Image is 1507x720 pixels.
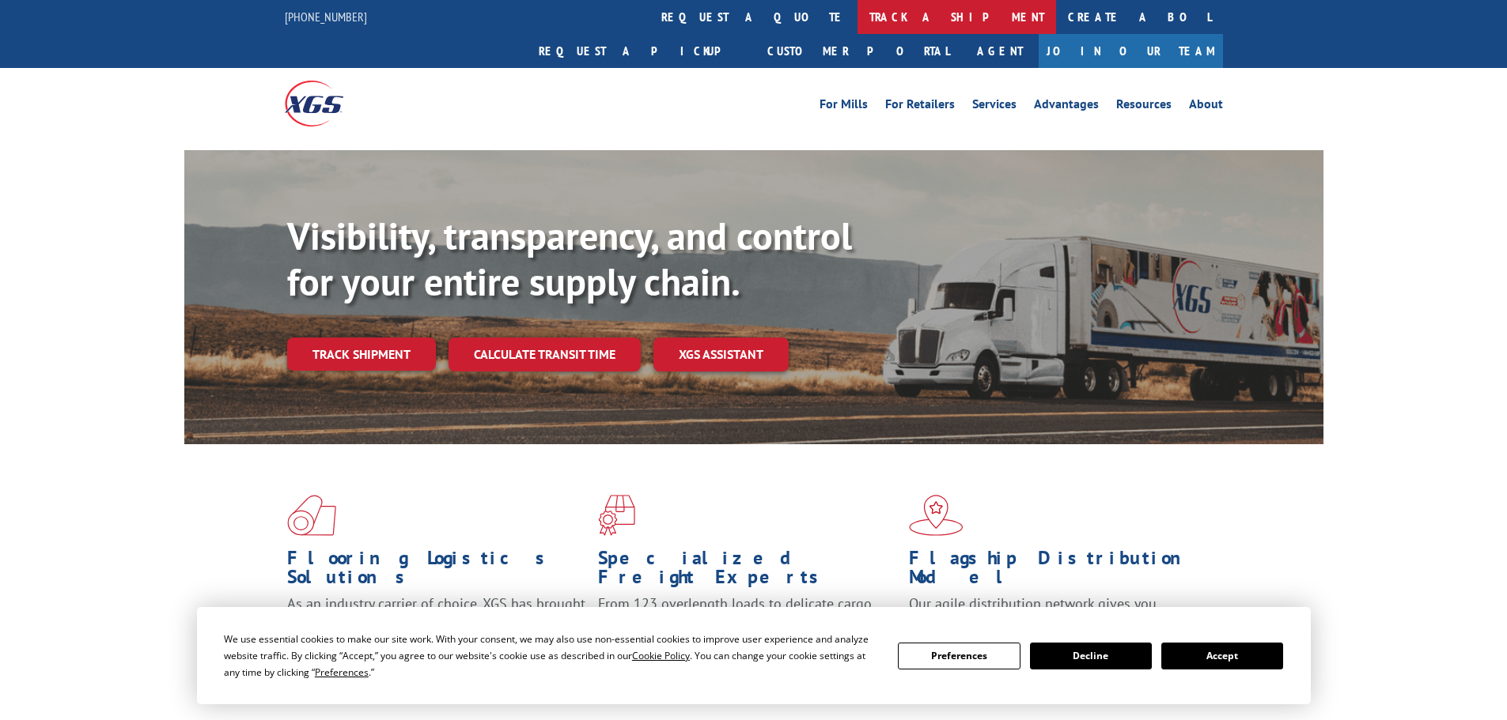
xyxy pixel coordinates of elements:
a: [PHONE_NUMBER] [285,9,367,25]
div: Cookie Consent Prompt [197,607,1311,704]
a: XGS ASSISTANT [653,337,789,371]
a: For Mills [820,98,868,115]
button: Accept [1161,643,1283,669]
span: Cookie Policy [632,649,690,662]
p: From 123 overlength loads to delicate cargo, our experienced staff knows the best way to move you... [598,594,897,665]
span: Preferences [315,665,369,679]
span: Our agile distribution network gives you nationwide inventory management on demand. [909,594,1200,631]
a: For Retailers [885,98,955,115]
button: Preferences [898,643,1020,669]
img: xgs-icon-flagship-distribution-model-red [909,495,964,536]
a: Track shipment [287,337,436,371]
a: Agent [961,34,1039,68]
h1: Flagship Distribution Model [909,548,1208,594]
a: Customer Portal [755,34,961,68]
a: Services [972,98,1017,115]
div: We use essential cookies to make our site work. With your consent, we may also use non-essential ... [224,631,879,680]
a: Resources [1116,98,1172,115]
b: Visibility, transparency, and control for your entire supply chain. [287,211,852,306]
a: Calculate transit time [449,337,641,371]
a: Join Our Team [1039,34,1223,68]
a: About [1189,98,1223,115]
img: xgs-icon-total-supply-chain-intelligence-red [287,495,336,536]
button: Decline [1030,643,1152,669]
h1: Specialized Freight Experts [598,548,897,594]
a: Request a pickup [527,34,755,68]
img: xgs-icon-focused-on-flooring-red [598,495,635,536]
h1: Flooring Logistics Solutions [287,548,586,594]
span: As an industry carrier of choice, XGS has brought innovation and dedication to flooring logistics... [287,594,585,650]
a: Advantages [1034,98,1099,115]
